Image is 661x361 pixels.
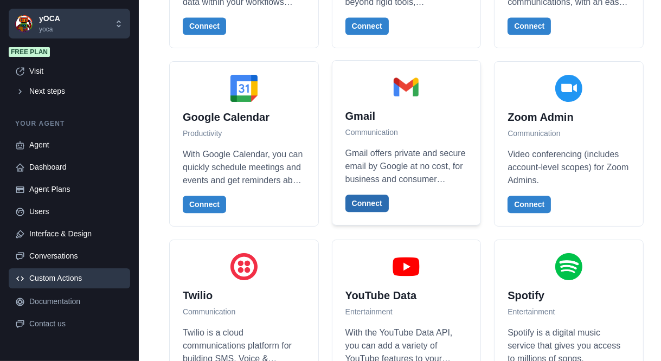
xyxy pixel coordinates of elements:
[39,13,60,24] p: yOCA
[508,196,551,213] button: Connect
[29,250,124,262] div: Conversations
[230,75,258,102] img: Google Calendar
[29,162,124,173] div: Dashboard
[29,86,124,97] div: Next steps
[15,15,33,33] img: Chakra UI
[345,109,468,123] h2: Gmail
[9,9,130,38] button: Chakra UIyOCAyoca
[508,148,630,187] p: Video conferencing (includes account-level scopes) for Zoom Admins.
[29,184,124,195] div: Agent Plans
[555,253,582,280] img: Spotify
[393,74,420,101] img: Gmail
[345,147,468,186] p: Gmail offers private and secure email by Google at no cost, for business and consumer accounts.
[345,17,389,35] button: Connect
[508,289,630,302] h2: Spotify
[39,24,60,34] p: yoca
[183,17,226,35] button: Connect
[29,139,124,151] div: Agent
[508,306,630,318] p: Entertainment
[183,306,305,318] p: Communication
[29,318,124,330] div: Contact us
[183,128,305,139] p: Productivity
[29,66,124,77] div: Visit
[29,206,124,217] div: Users
[183,289,305,302] h2: Twilio
[508,111,630,124] h2: Zoom Admin
[29,296,124,307] div: Documentation
[183,196,226,213] button: Connect
[345,306,468,318] p: Entertainment
[508,128,630,139] p: Communication
[230,253,258,280] img: Twilio
[345,127,468,138] p: Communication
[183,148,305,187] p: With Google Calendar, you can quickly schedule meetings and events and get reminders about upcomi...
[9,119,130,128] p: Your agent
[183,111,305,124] h2: Google Calendar
[345,195,389,212] button: Connect
[393,253,420,280] img: YouTube Data
[555,75,582,102] img: Zoom Admin
[508,17,551,35] button: Connect
[9,292,130,312] a: Documentation
[29,228,124,240] div: Interface & Design
[345,289,468,302] h2: YouTube Data
[9,47,50,57] span: Free plan
[29,273,124,284] div: Custom Actions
